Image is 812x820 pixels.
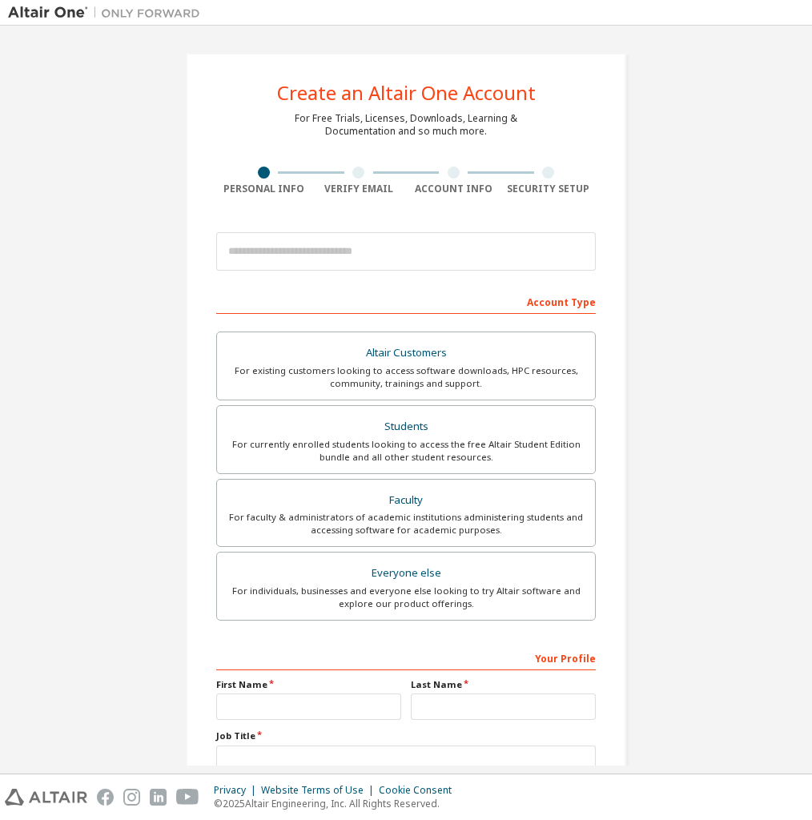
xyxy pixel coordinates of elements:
[216,730,596,742] label: Job Title
[379,784,461,797] div: Cookie Consent
[123,789,140,806] img: instagram.svg
[227,562,585,585] div: Everyone else
[8,5,208,21] img: Altair One
[227,342,585,364] div: Altair Customers
[176,789,199,806] img: youtube.svg
[214,797,461,810] p: © 2025 Altair Engineering, Inc. All Rights Reserved.
[227,416,585,438] div: Students
[227,489,585,512] div: Faculty
[216,288,596,314] div: Account Type
[216,183,312,195] div: Personal Info
[5,789,87,806] img: altair_logo.svg
[227,585,585,610] div: For individuals, businesses and everyone else looking to try Altair software and explore our prod...
[216,645,596,670] div: Your Profile
[227,511,585,537] div: For faculty & administrators of academic institutions administering students and accessing softwa...
[411,678,596,691] label: Last Name
[227,438,585,464] div: For currently enrolled students looking to access the free Altair Student Edition bundle and all ...
[501,183,597,195] div: Security Setup
[261,784,379,797] div: Website Terms of Use
[214,784,261,797] div: Privacy
[150,789,167,806] img: linkedin.svg
[216,678,401,691] label: First Name
[406,183,501,195] div: Account Info
[312,183,407,195] div: Verify Email
[277,83,536,102] div: Create an Altair One Account
[295,112,517,138] div: For Free Trials, Licenses, Downloads, Learning & Documentation and so much more.
[227,364,585,390] div: For existing customers looking to access software downloads, HPC resources, community, trainings ...
[97,789,114,806] img: facebook.svg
